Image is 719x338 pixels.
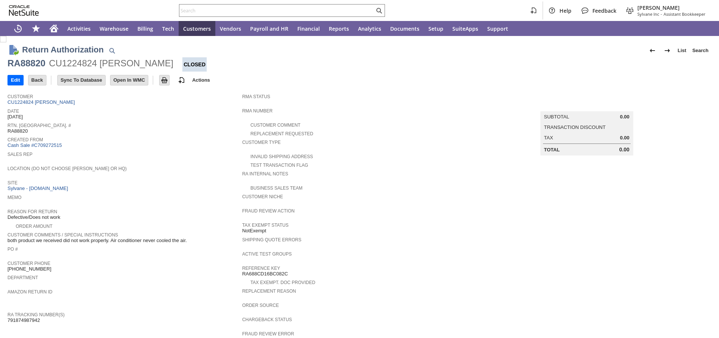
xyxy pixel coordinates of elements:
a: Customer Comments / Special Instructions [7,232,118,238]
a: Setup [424,21,448,36]
a: Tax Exempt Status [242,223,289,228]
input: Print [160,75,169,85]
div: Shortcuts [27,21,45,36]
a: Shipping Quote Errors [242,237,301,242]
a: RA Internal Notes [242,171,288,176]
span: Billing [137,25,153,32]
a: Home [45,21,63,36]
img: Print [160,76,169,85]
span: Help [559,7,571,14]
span: Assistant Bookkeeper [664,11,706,17]
img: Quick Find [107,46,116,55]
span: Tech [162,25,174,32]
img: add-record.svg [177,76,186,85]
span: Documents [390,25,419,32]
span: Support [487,25,508,32]
a: Test Transaction Flag [251,163,308,168]
span: Reports [329,25,349,32]
a: Fraud Review Action [242,208,295,214]
a: Billing [133,21,158,36]
a: List [675,45,689,57]
span: Activities [67,25,91,32]
a: Replacement Requested [251,131,313,136]
img: Previous [648,46,657,55]
img: Next [663,46,672,55]
span: Sylvane Inc [637,11,659,17]
input: Back [28,75,46,85]
span: Payroll and HR [250,25,288,32]
a: Order Amount [16,224,52,229]
a: Fraud Review Error [242,331,294,337]
span: RA688CD16BC082C [242,271,288,277]
a: Reference Key [242,266,280,271]
span: Financial [297,25,320,32]
input: Sync To Database [58,75,105,85]
div: RA88820 [7,57,45,69]
a: Subtotal [544,114,569,120]
a: Search [689,45,712,57]
a: Department [7,275,38,280]
span: RA88820 [7,128,28,134]
a: Analytics [354,21,386,36]
h1: Return Authorization [22,43,104,56]
a: Created From [7,137,43,142]
span: [DATE] [7,114,23,120]
a: Sales Rep [7,152,33,157]
input: Edit [8,75,23,85]
span: 0.00 [620,114,629,120]
input: Search [179,6,374,15]
a: SuiteApps [448,21,483,36]
a: RMA Status [242,94,270,99]
span: Setup [428,25,443,32]
span: 0.00 [620,135,629,141]
a: Documents [386,21,424,36]
span: Customers [183,25,211,32]
span: Analytics [358,25,381,32]
span: NotExempt [242,228,266,234]
div: Closed [182,57,206,72]
span: 791874987942 [7,317,40,323]
a: Actions [189,77,213,83]
span: [PHONE_NUMBER] [7,266,51,272]
a: Support [483,21,513,36]
input: Open In WMC [110,75,148,85]
a: Chargeback Status [242,317,292,322]
a: Invalid Shipping Address [251,154,313,159]
a: Customer Niche [242,194,283,199]
a: Amazon Return ID [7,289,52,295]
svg: Recent Records [13,24,22,33]
a: Customer [7,94,33,99]
span: - [661,11,662,17]
a: Order Source [242,303,279,308]
a: Customer Comment [251,123,301,128]
span: 0.00 [619,147,629,153]
a: Reports [324,21,354,36]
span: Warehouse [100,25,128,32]
span: both product we received did not work properly. Air conditioner never cooled the air. [7,238,187,244]
span: [PERSON_NAME] [637,4,706,11]
a: Customer Phone [7,261,50,266]
a: Financial [293,21,324,36]
a: Total [544,147,560,153]
a: Reason For Return [7,209,57,214]
span: Vendors [220,25,241,32]
caption: Summary [540,99,633,111]
a: Payroll and HR [246,21,293,36]
a: Cash Sale #C709272515 [7,142,62,148]
a: Activities [63,21,95,36]
a: Business Sales Team [251,185,303,191]
a: Rtn. [GEOGRAPHIC_DATA]. # [7,123,71,128]
a: Recent Records [9,21,27,36]
a: RMA Number [242,108,273,114]
span: Feedback [592,7,616,14]
svg: logo [9,5,39,16]
a: Tech [158,21,179,36]
a: CU1224824 [PERSON_NAME] [7,99,77,105]
span: Defective/Does not work [7,214,60,220]
a: Replacement reason [242,289,296,294]
a: Site [7,180,18,185]
a: Memo [7,195,21,200]
a: Tax [544,135,553,141]
a: Transaction Discount [544,124,606,130]
a: Location (Do Not Choose [PERSON_NAME] or HQ) [7,166,127,171]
